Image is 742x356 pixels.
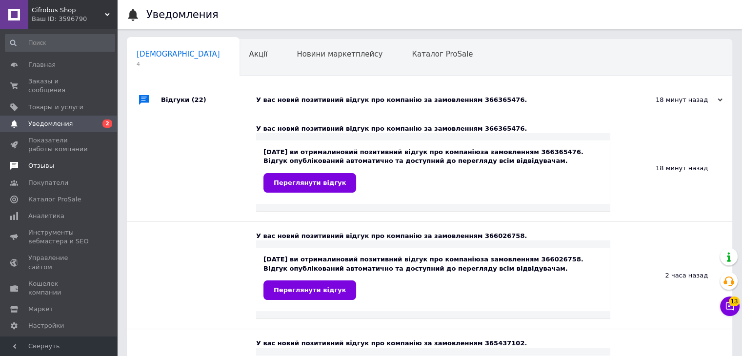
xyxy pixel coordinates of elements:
h1: Уведомления [146,9,219,20]
div: У вас новий позитивний відгук про компанію за замовленням 366026758. [256,232,610,240]
span: Управление сайтом [28,254,90,271]
div: [DATE] ви отримали за замовленням 366026758. Відгук опублікований автоматично та доступний до пер... [263,255,603,299]
a: Переглянути відгук [263,173,356,193]
span: Переглянути відгук [274,286,346,294]
b: новий позитивний відгук про компанію [336,148,481,156]
span: Покупатели [28,178,68,187]
div: 18 минут назад [625,96,722,104]
span: 2 [102,119,112,128]
span: Кошелек компании [28,279,90,297]
span: Cifrobus Shop [32,6,105,15]
span: [DEMOGRAPHIC_DATA] [137,50,220,59]
div: [DATE] ви отримали за замовленням 366365476. Відгук опублікований автоматично та доступний до пер... [263,148,603,192]
div: У вас новий позитивний відгук про компанію за замовленням 365437102. [256,339,610,348]
span: Каталог ProSale [412,50,473,59]
span: Каталог ProSale [28,195,81,204]
span: 4 [137,60,220,68]
span: Заказы и сообщения [28,77,90,95]
span: Уведомления [28,119,73,128]
div: 2 часа назад [610,222,732,329]
span: Инструменты вебмастера и SEO [28,228,90,246]
span: Переглянути відгук [274,179,346,186]
span: Аналитика [28,212,64,220]
span: Главная [28,60,56,69]
div: Відгуки [161,85,256,115]
span: Новини маркетплейсу [297,50,382,59]
button: Чат с покупателем13 [720,297,740,316]
span: Отзывы [28,161,54,170]
span: Маркет [28,305,53,314]
span: Акції [249,50,268,59]
div: Ваш ID: 3596790 [32,15,117,23]
a: Переглянути відгук [263,280,356,300]
span: Товары и услуги [28,103,83,112]
span: Показатели работы компании [28,136,90,154]
span: Настройки [28,321,64,330]
div: 18 минут назад [610,115,732,221]
span: 13 [729,297,740,306]
div: У вас новий позитивний відгук про компанію за замовленням 366365476. [256,124,610,133]
input: Поиск [5,34,115,52]
span: (22) [192,96,206,103]
div: У вас новий позитивний відгук про компанію за замовленням 366365476. [256,96,625,104]
b: новий позитивний відгук про компанію [336,256,481,263]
